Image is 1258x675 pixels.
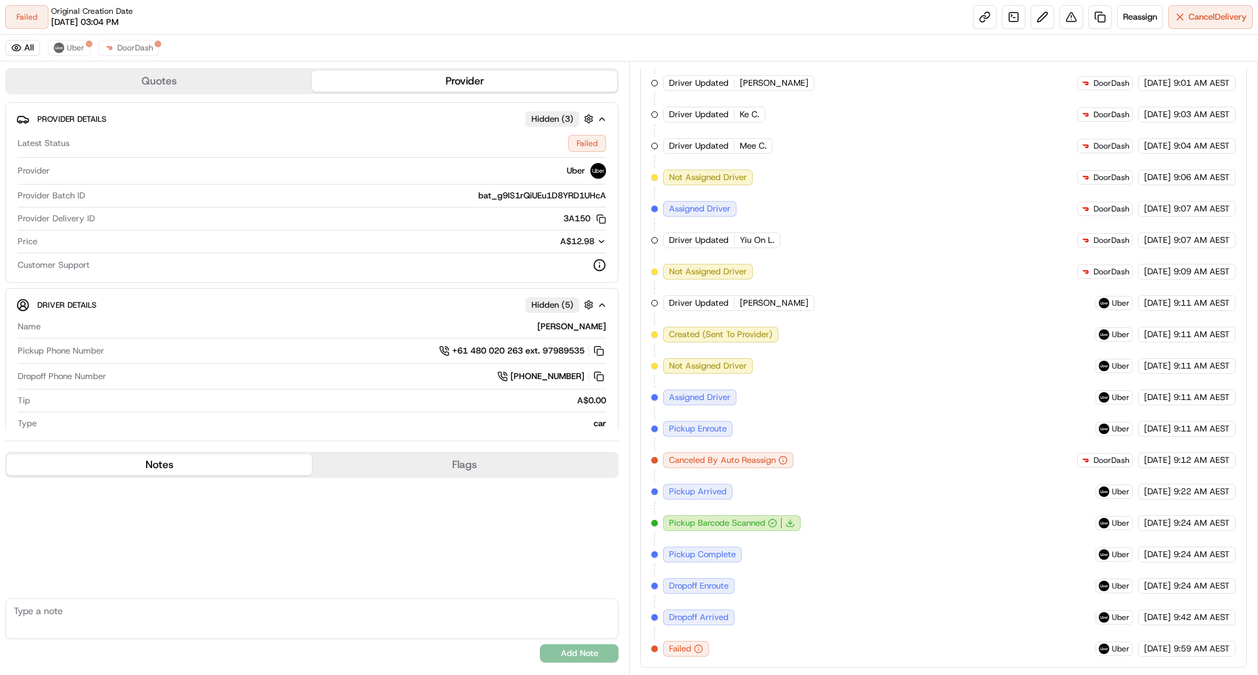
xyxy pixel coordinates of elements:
span: [DATE] [1144,392,1171,403]
span: DoorDash [1094,266,1130,277]
span: [PERSON_NAME] [740,297,809,309]
span: [DATE] 03:04 PM [51,16,119,28]
img: uber-new-logo.jpeg [1099,612,1109,623]
img: doordash_logo_v2.png [1080,141,1091,151]
span: DoorDash [1094,172,1130,183]
img: doordash_logo_v2.png [1080,266,1091,277]
button: Reassign [1117,5,1163,29]
span: DoorDash [1094,204,1130,214]
span: Provider Details [37,114,106,124]
img: uber-new-logo.jpeg [1099,329,1109,340]
span: Pickup Arrived [669,486,727,498]
span: Uber [567,165,585,177]
button: Provider [312,71,617,92]
span: [DATE] [1144,580,1171,592]
span: Uber [1112,329,1130,340]
img: uber-new-logo.jpeg [1099,392,1109,403]
span: [DATE] [1144,77,1171,89]
span: bat_g9IS1rQiUEu1D8YRD1UHcA [478,190,606,202]
span: [DATE] [1144,140,1171,152]
span: Uber [67,43,85,53]
button: DoorDash [98,40,159,56]
span: 9:24 AM AEST [1173,517,1230,529]
span: 9:11 AM AEST [1173,360,1230,372]
span: Uber [1112,549,1130,560]
button: Hidden (3) [525,111,597,127]
img: uber-new-logo.jpeg [1099,298,1109,308]
span: 9:09 AM AEST [1173,266,1230,278]
span: Cancel Delivery [1189,11,1247,23]
span: Driver Details [37,300,96,310]
span: A$12.98 [560,236,594,247]
a: +61 480 020 263 ext. 97989535 [439,344,606,358]
span: Driver Updated [669,234,729,246]
span: Uber [1112,486,1130,497]
span: Pickup Enroute [669,423,727,435]
img: doordash_logo_v2.png [1080,78,1091,88]
button: Notes [7,454,312,475]
span: Hidden ( 5 ) [531,299,573,311]
span: [DATE] [1144,454,1171,466]
button: Quotes [7,71,312,92]
span: Canceled By Auto Reassign [669,454,776,466]
span: [DATE] [1144,360,1171,372]
span: [DATE] [1144,109,1171,120]
span: 9:01 AM AEST [1173,77,1230,89]
span: [PHONE_NUMBER] [510,371,584,382]
span: 9:24 AM AEST [1173,549,1230,560]
span: Uber [1112,518,1130,528]
img: doordash_logo_v2.png [1080,109,1091,120]
span: DoorDash [1094,455,1130,465]
div: car [42,418,606,429]
img: uber-new-logo.jpeg [590,163,606,179]
span: 9:11 AM AEST [1173,392,1230,403]
span: Driver Updated [669,77,729,89]
span: 9:07 AM AEST [1173,234,1230,246]
img: uber-new-logo.jpeg [1099,644,1109,654]
span: 9:03 AM AEST [1173,109,1230,120]
button: Hidden (5) [525,297,597,313]
span: Provider Batch ID [18,190,85,202]
span: Hidden ( 3 ) [531,113,573,125]
span: 9:11 AM AEST [1173,297,1230,309]
span: Pickup Complete [669,549,736,560]
img: doordash_logo_v2.png [1080,455,1091,465]
div: [PERSON_NAME] [46,321,606,333]
span: Uber [1112,298,1130,308]
span: Customer Support [18,259,90,271]
span: 9:22 AM AEST [1173,486,1230,498]
span: [DATE] [1144,172,1171,183]
span: +61 480 020 263 ext. 97989535 [452,345,584,357]
span: 9:04 AM AEST [1173,140,1230,152]
img: uber-new-logo.jpeg [1099,486,1109,497]
span: Not Assigned Driver [669,266,747,278]
span: Not Assigned Driver [669,172,747,183]
span: Uber [1112,392,1130,403]
span: [DATE] [1144,297,1171,309]
span: Uber [1112,581,1130,591]
span: [DATE] [1144,266,1171,278]
span: Driver Updated [669,297,729,309]
span: Driver Updated [669,140,729,152]
img: doordash_logo_v2.png [1080,235,1091,246]
span: [DATE] [1144,643,1171,655]
button: Provider DetailsHidden (3) [16,108,607,130]
span: 9:06 AM AEST [1173,172,1230,183]
span: DoorDash [1094,109,1130,120]
button: 3A150 [563,213,606,225]
img: uber-new-logo.jpeg [1099,424,1109,434]
span: DoorDash [1094,78,1130,88]
img: uber-new-logo.jpeg [1099,549,1109,560]
span: Assigned Driver [669,392,731,403]
span: [DATE] [1144,203,1171,215]
img: uber-new-logo.jpeg [1099,581,1109,591]
span: Type [18,418,37,429]
span: Not Assigned Driver [669,360,747,372]
span: Provider [18,165,50,177]
span: Uber [1112,612,1130,623]
span: Mee C. [740,140,767,152]
span: Pickup Barcode Scanned [669,517,765,529]
img: uber-new-logo.jpeg [54,43,64,53]
span: Dropoff Phone Number [18,371,106,382]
